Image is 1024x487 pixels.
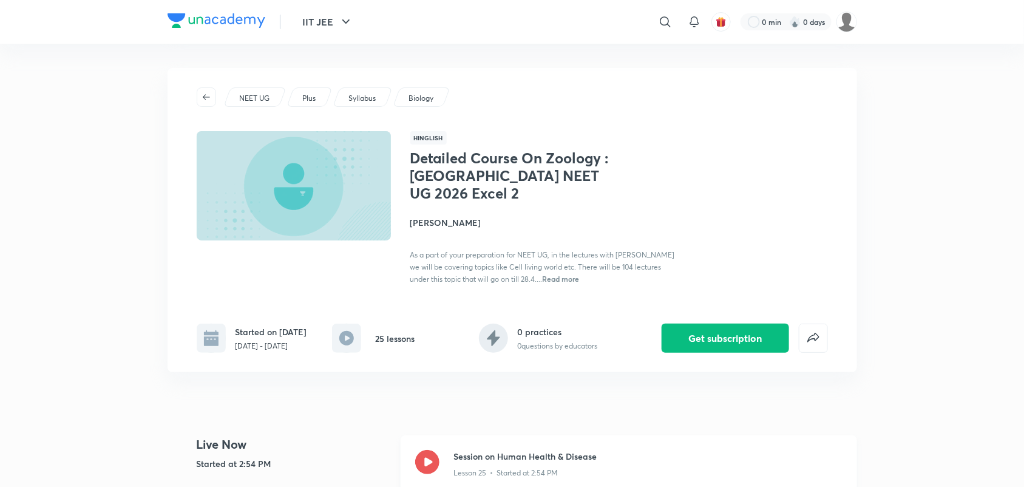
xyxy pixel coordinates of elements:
h6: Started on [DATE] [236,325,307,338]
a: Plus [300,93,317,104]
span: Read more [543,274,580,284]
img: streak [789,16,801,28]
h5: Started at 2:54 PM [197,457,391,470]
button: Get subscription [662,324,789,353]
h3: Session on Human Health & Disease [454,450,843,463]
h4: Live Now [197,435,391,454]
a: Company Logo [168,13,265,31]
p: Plus [302,93,316,104]
p: Lesson 25 • Started at 2:54 PM [454,468,558,478]
a: Syllabus [346,93,378,104]
a: Biology [406,93,435,104]
button: IIT JEE [296,10,361,34]
h4: [PERSON_NAME] [410,216,682,229]
img: Sudipta Bose [836,12,857,32]
p: Syllabus [348,93,376,104]
p: NEET UG [239,93,270,104]
h1: Detailed Course On Zoology : [GEOGRAPHIC_DATA] NEET UG 2026 Excel 2 [410,149,609,202]
span: As a part of your preparation for NEET UG, in the lectures with [PERSON_NAME] we will be covering... [410,250,675,284]
img: Company Logo [168,13,265,28]
h6: 0 practices [518,325,598,338]
h6: 25 lessons [376,332,415,345]
button: avatar [711,12,731,32]
img: avatar [716,16,727,27]
img: Thumbnail [194,130,392,242]
p: [DATE] - [DATE] [236,341,307,352]
span: Hinglish [410,131,447,145]
button: false [799,324,828,353]
p: Biology [409,93,433,104]
a: NEET UG [237,93,271,104]
p: 0 questions by educators [518,341,598,352]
